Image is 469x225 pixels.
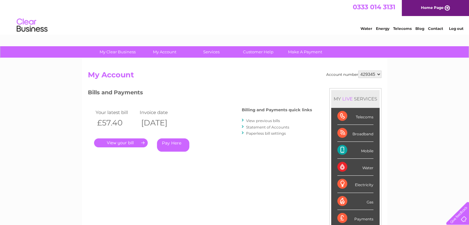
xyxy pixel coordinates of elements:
[94,108,138,117] td: Your latest bill
[94,117,138,129] th: £57.40
[449,26,463,31] a: Log out
[242,108,312,112] h4: Billing and Payments quick links
[16,16,48,35] img: logo.png
[94,138,148,147] a: .
[326,71,381,78] div: Account number
[246,125,289,129] a: Statement of Accounts
[337,176,373,193] div: Electricity
[246,131,286,136] a: Paperless bill settings
[353,3,395,11] a: 0333 014 3131
[341,96,354,102] div: LIVE
[337,142,373,159] div: Mobile
[337,108,373,125] div: Telecoms
[280,46,331,58] a: Make A Payment
[92,46,143,58] a: My Clear Business
[138,117,183,129] th: [DATE]
[337,193,373,210] div: Gas
[139,46,190,58] a: My Account
[88,88,312,99] h3: Bills and Payments
[233,46,284,58] a: Customer Help
[138,108,183,117] td: Invoice date
[337,159,373,176] div: Water
[360,26,372,31] a: Water
[88,71,381,82] h2: My Account
[393,26,412,31] a: Telecoms
[428,26,443,31] a: Contact
[376,26,389,31] a: Energy
[186,46,237,58] a: Services
[337,125,373,142] div: Broadband
[331,90,380,108] div: MY SERVICES
[246,118,280,123] a: View previous bills
[89,3,381,30] div: Clear Business is a trading name of Verastar Limited (registered in [GEOGRAPHIC_DATA] No. 3667643...
[157,138,189,152] a: Pay Here
[415,26,424,31] a: Blog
